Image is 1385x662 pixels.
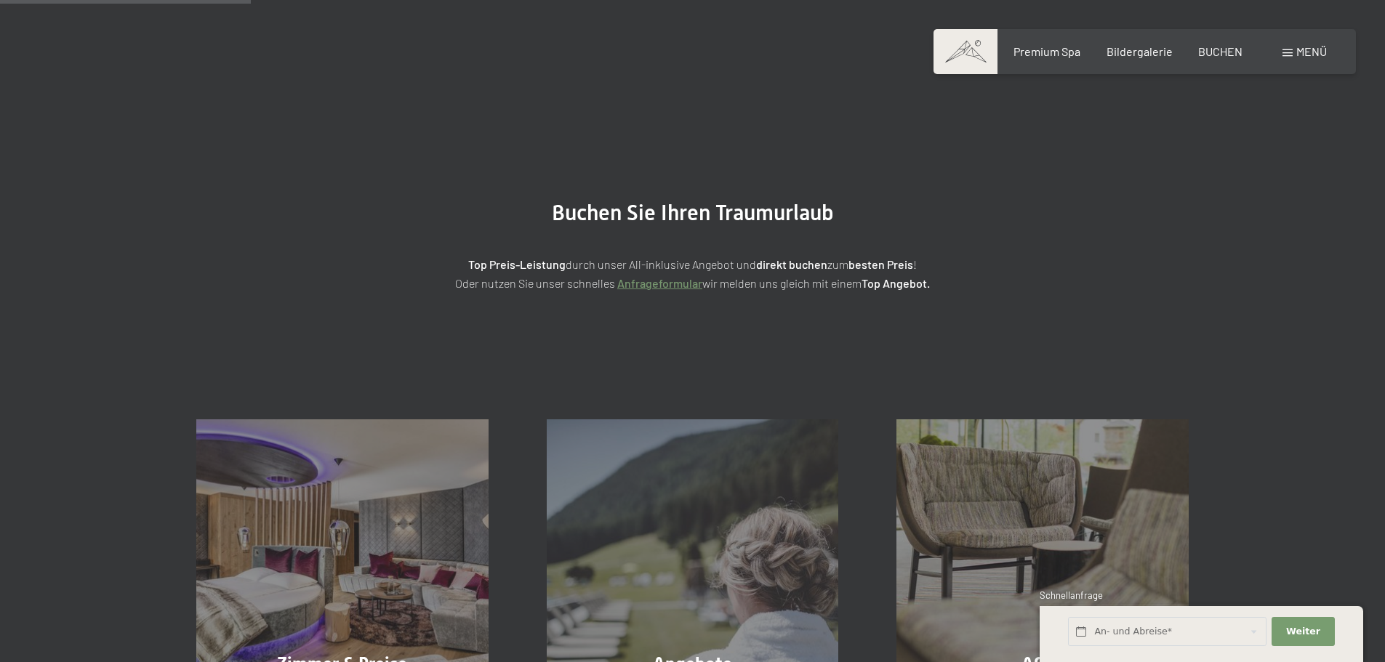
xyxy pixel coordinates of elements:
button: Weiter [1272,617,1334,647]
span: Weiter [1286,625,1320,638]
a: Premium Spa [1013,44,1080,58]
p: durch unser All-inklusive Angebot und zum ! Oder nutzen Sie unser schnelles wir melden uns gleich... [329,255,1056,292]
strong: besten Preis [848,257,913,271]
strong: Top Preis-Leistung [468,257,566,271]
strong: direkt buchen [756,257,827,271]
a: BUCHEN [1198,44,1243,58]
span: Schnellanfrage [1040,589,1103,601]
a: Anfrageformular [617,276,702,290]
span: Menü [1296,44,1327,58]
a: Bildergalerie [1107,44,1173,58]
span: Buchen Sie Ihren Traumurlaub [552,200,834,225]
strong: Top Angebot. [862,276,930,290]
